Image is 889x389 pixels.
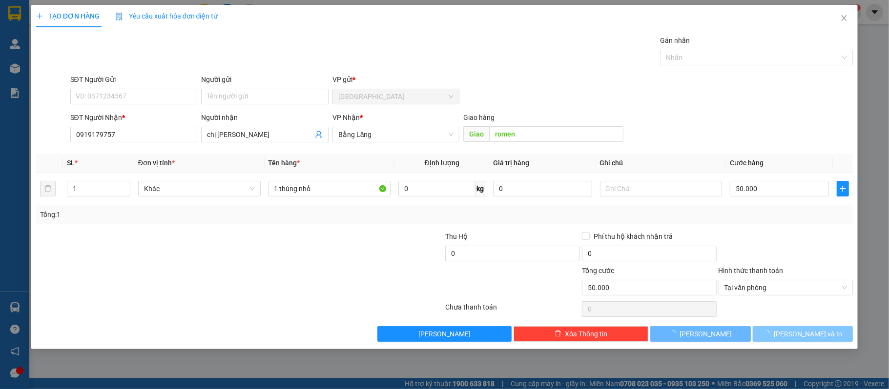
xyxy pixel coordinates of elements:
span: plus [837,185,849,193]
button: Close [830,5,858,32]
img: icon [115,13,123,20]
span: Tên hàng [269,159,300,167]
div: Người nhận [201,112,329,123]
span: SL [67,159,75,167]
div: Chưa thanh toán [444,302,581,319]
span: [PERSON_NAME] [418,329,471,339]
span: Giao [463,126,489,142]
span: Tại văn phòng [724,280,848,295]
th: Ghi chú [596,154,726,173]
span: Phí thu hộ khách nhận trả [590,231,677,242]
button: [PERSON_NAME] và In [753,326,853,342]
span: Đơn vị tính [138,159,175,167]
span: Bằng Lăng [338,127,454,142]
span: Thu Hộ [445,233,468,240]
span: loading [763,330,774,337]
div: Người gửi [201,74,329,85]
span: delete [555,330,561,338]
div: SĐT Người Gửi [70,74,198,85]
span: kg [476,181,485,196]
button: delete [40,181,56,196]
input: Dọc đường [489,126,623,142]
span: Yêu cầu xuất hóa đơn điện tử [115,12,218,20]
span: close [840,14,848,22]
button: plus [837,181,849,196]
div: Tổng: 1 [40,209,344,220]
button: [PERSON_NAME] [377,326,512,342]
span: Xóa Thông tin [565,329,608,339]
input: Ghi Chú [600,181,723,196]
span: user-add [315,131,323,138]
input: VD: Bàn, Ghế [269,181,391,196]
span: loading [669,330,680,337]
span: Giao hàng [463,114,495,121]
span: TẠO ĐƠN HÀNG [36,12,100,20]
span: Khác [144,181,255,196]
button: [PERSON_NAME] [650,326,751,342]
label: Gán nhãn [660,37,690,44]
input: 0 [493,181,592,196]
span: Giá trị hàng [493,159,529,167]
label: Hình thức thanh toán [719,267,784,274]
button: deleteXóa Thông tin [514,326,648,342]
div: VP gửi [332,74,460,85]
span: Sài Gòn [338,89,454,104]
span: VP Nhận [332,114,360,121]
span: Cước hàng [730,159,764,167]
div: SĐT Người Nhận [70,112,198,123]
span: Định lượng [425,159,459,167]
span: [PERSON_NAME] [680,329,732,339]
span: Tổng cước [582,267,614,274]
span: plus [36,13,43,19]
span: [PERSON_NAME] và In [774,329,842,339]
